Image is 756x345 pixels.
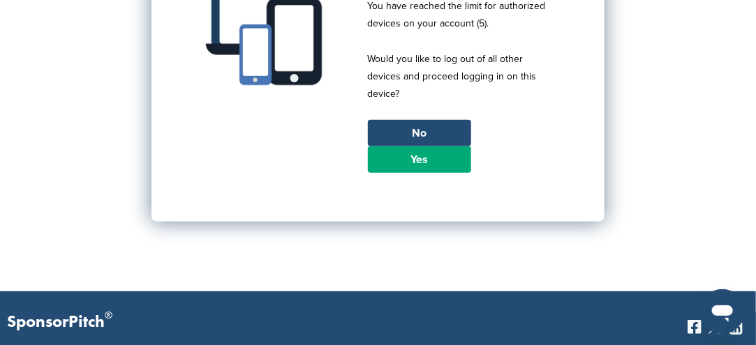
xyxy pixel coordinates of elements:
p: SponsorPitch [7,312,112,332]
img: Facebook [688,320,702,334]
a: No [368,120,471,146]
span: ® [105,307,112,324]
iframe: Button to launch messaging window [700,289,745,334]
a: Yes [368,146,471,173]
